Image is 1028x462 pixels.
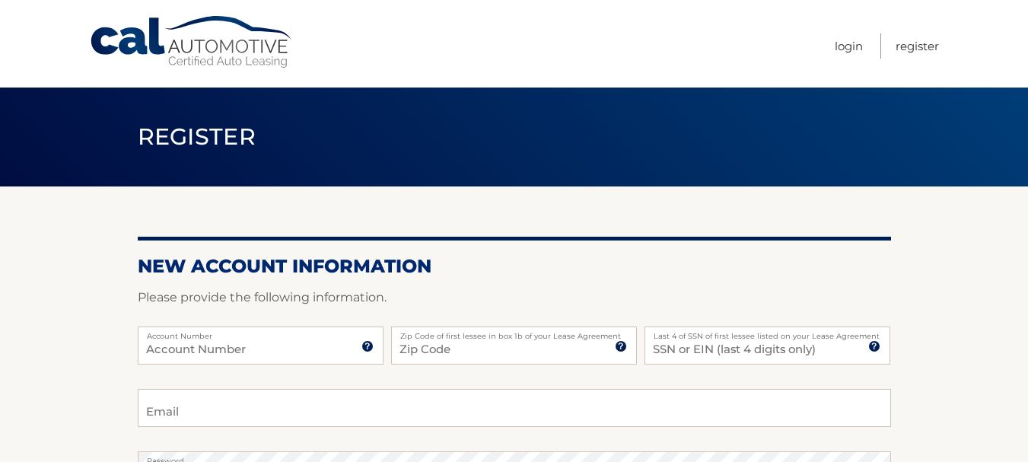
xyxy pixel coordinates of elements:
a: Cal Automotive [89,15,294,69]
label: Zip Code of first lessee in box 1b of your Lease Agreement [391,327,637,339]
p: Please provide the following information. [138,287,891,308]
span: Register [138,123,256,151]
a: Register [896,33,939,59]
img: tooltip.svg [615,340,627,352]
label: Last 4 of SSN of first lessee listed on your Lease Agreement [644,327,890,339]
img: tooltip.svg [361,340,374,352]
input: Zip Code [391,327,637,365]
img: tooltip.svg [868,340,880,352]
a: Login [835,33,863,59]
input: SSN or EIN (last 4 digits only) [644,327,890,365]
label: Account Number [138,327,384,339]
input: Account Number [138,327,384,365]
h2: New Account Information [138,255,891,278]
input: Email [138,389,891,427]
